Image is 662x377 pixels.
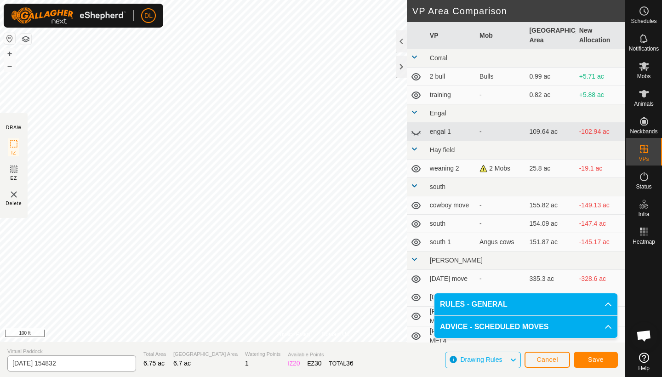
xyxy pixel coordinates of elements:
span: Schedules [631,18,656,24]
td: south 1 [426,233,476,251]
td: -199.86 ac [576,288,625,307]
div: - [479,292,522,302]
td: 25.8 ac [525,160,575,178]
span: Neckbands [630,129,657,134]
span: Mobs [637,74,651,79]
span: IZ [11,149,17,156]
span: Drawing Rules [460,356,502,363]
span: EZ [11,175,17,182]
span: 30 [314,360,322,367]
span: Corral [430,54,447,62]
p-accordion-header: RULES - GENERAL [434,293,617,315]
div: - [479,90,522,100]
span: south [430,183,445,190]
th: [GEOGRAPHIC_DATA] Area [525,22,575,49]
div: - [479,274,522,284]
div: Bulls [479,72,522,81]
td: -328.6 ac [576,270,625,288]
td: -19.1 ac [576,160,625,178]
div: Angus cows [479,237,522,247]
h2: VP Area Comparison [412,6,625,17]
td: 154.09 ac [525,215,575,233]
span: Engal [430,109,446,117]
span: Status [636,184,651,189]
span: [PERSON_NAME] [430,257,483,264]
td: +5.88 ac [576,86,625,104]
p-accordion-header: ADVICE - SCHEDULED MOVES [434,316,617,338]
span: 6.7 ac [173,360,191,367]
button: – [4,60,15,71]
span: Virtual Paddock [7,348,136,355]
td: [DATE] move [426,270,476,288]
img: Gallagher Logo [11,7,126,24]
span: [GEOGRAPHIC_DATA] Area [173,350,238,358]
a: Privacy Policy [276,330,311,338]
th: VP [426,22,476,49]
div: - [479,219,522,228]
span: Watering Points [245,350,280,358]
span: Infra [638,211,649,217]
div: - [479,127,522,137]
button: + [4,48,15,59]
td: engal 1 [426,123,476,141]
span: Cancel [536,356,558,363]
td: south [426,215,476,233]
div: 2 Mobs [479,164,522,173]
span: DL [144,11,153,21]
button: Map Layers [20,34,31,45]
div: DRAW [6,124,22,131]
div: Open chat [630,322,658,349]
span: Animals [634,101,654,107]
th: Mob [476,22,525,49]
a: Help [626,349,662,375]
div: TOTAL [329,359,354,368]
td: +5.71 ac [576,68,625,86]
td: -149.13 ac [576,196,625,215]
button: Reset Map [4,33,15,44]
span: Heatmap [633,239,655,245]
td: weaning 2 [426,160,476,178]
div: EZ [308,359,322,368]
button: Save [574,352,618,368]
span: VPs [639,156,649,162]
td: 109.64 ac [525,123,575,141]
button: Cancel [525,352,570,368]
td: 0.82 ac [525,86,575,104]
img: VP [8,189,19,200]
td: -147.4 ac [576,215,625,233]
span: Save [588,356,604,363]
td: [PERSON_NAME] 4 [426,326,476,346]
td: 155.82 ac [525,196,575,215]
span: Total Area [143,350,166,358]
td: 151.87 ac [525,233,575,251]
span: 36 [346,360,354,367]
span: ADVICE - SCHEDULED MOVES [440,321,548,332]
span: 6.75 ac [143,360,165,367]
td: [DATE] [426,288,476,307]
span: 1 [245,360,249,367]
span: Delete [6,200,22,207]
td: [PERSON_NAME] 1 [426,307,476,326]
span: RULES - GENERAL [440,299,508,310]
td: 0.99 ac [525,68,575,86]
div: IZ [288,359,300,368]
span: Available Points [288,351,353,359]
th: New Allocation [576,22,625,49]
td: 335.3 ac [525,270,575,288]
td: cowboy move [426,196,476,215]
span: 20 [293,360,300,367]
span: Hay field [430,146,455,154]
td: -145.17 ac [576,233,625,251]
td: -102.94 ac [576,123,625,141]
td: 2 bull [426,68,476,86]
td: training [426,86,476,104]
span: Help [638,366,650,371]
div: - [479,200,522,210]
a: Contact Us [322,330,349,338]
span: Notifications [629,46,659,51]
td: 206.56 ac [525,288,575,307]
